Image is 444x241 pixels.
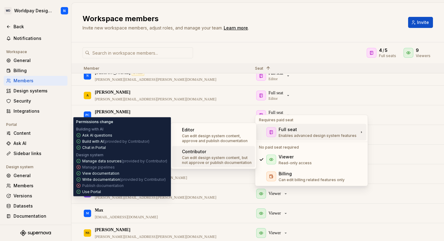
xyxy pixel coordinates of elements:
p: Full seat [268,110,283,116]
div: A [86,89,88,101]
p: Use Portal [82,189,101,194]
div: General [14,173,65,179]
p: [PERSON_NAME] [95,109,130,115]
p: [PERSON_NAME][EMAIL_ADDRESS][PERSON_NAME][DOMAIN_NAME] [95,195,216,200]
p: [PERSON_NAME][EMAIL_ADDRESS][PERSON_NAME][DOMAIN_NAME] [95,97,216,102]
p: Publish documentation [82,183,124,188]
p: Viewer [268,210,281,216]
p: Viewer [268,230,281,236]
div: PC [85,109,89,121]
p: Enables advanced design system features [279,133,357,138]
button: Viewer [255,227,291,239]
a: Content [4,128,68,138]
p: Permissions change [76,119,113,124]
a: Versions [4,191,68,201]
p: [EMAIL_ADDRESS][PERSON_NAME][DOMAIN_NAME] [95,175,187,180]
div: WD [4,7,12,14]
span: (provided by Contributor) [120,177,166,182]
p: Chat in Portal [82,145,106,150]
p: Design system [76,153,103,157]
p: Can edit billing related features only [279,177,345,182]
p: Editor [268,76,278,81]
span: . [223,26,249,30]
div: No paid seat required [257,144,366,151]
p: [PERSON_NAME][EMAIL_ADDRESS][PERSON_NAME][DOMAIN_NAME] [95,77,216,82]
span: (provided by Contributor) [104,139,149,144]
span: 4 [379,47,382,53]
p: Can edit design system content, but not approve or publish documentation [182,155,253,165]
div: Datasets [14,203,65,209]
div: General [14,57,65,64]
div: Security [14,98,65,104]
input: Search in workspace members... [90,47,193,58]
p: Can edit design system content, approve and publish documentation [182,134,253,143]
p: [EMAIL_ADDRESS][DOMAIN_NAME] [95,116,158,121]
span: 5 [385,47,388,53]
h2: Workspace members [83,14,401,24]
a: Members [4,76,68,86]
div: Members [14,183,65,189]
div: Full seat [279,126,297,133]
div: Design systems [14,88,65,94]
div: N [63,8,66,13]
p: Build with AI [82,139,149,144]
button: Full seatEditor [255,89,293,102]
div: Viewers [416,53,430,58]
div: Requires paid seat [257,116,366,124]
p: Ask AI questions [82,133,112,138]
p: [PERSON_NAME][EMAIL_ADDRESS][PERSON_NAME][DOMAIN_NAME] [95,234,216,239]
a: Notifications [4,33,68,43]
span: Seat [255,66,263,71]
p: View documentation [82,171,119,176]
div: Design system [4,163,36,171]
div: Content [14,130,65,136]
p: [PERSON_NAME] [95,89,130,95]
span: Member [84,66,99,71]
div: Sidebar links [14,150,65,157]
div: NS [86,227,90,239]
p: Manage pipelines [82,165,115,170]
p: Full seat [268,90,283,96]
div: Billing [14,68,65,74]
div: Integrations [14,108,65,114]
p: Write documentation [82,177,166,182]
a: Billing [4,66,68,76]
a: Design systems [4,86,68,96]
div: Worldpay Design System [14,8,53,14]
p: Manage data sources [82,159,167,164]
div: Back [14,24,65,30]
svg: Supernova Logo [20,230,51,236]
button: Full seatEditor [255,109,293,121]
div: Billing [279,171,292,177]
div: Viewer [279,154,294,160]
span: Invite new workspace members, adjust roles, and manage your team. [83,25,223,30]
a: Back [4,22,68,32]
div: / [379,47,396,53]
div: M [86,207,89,219]
button: Invite [408,17,433,28]
a: Documentation [4,211,68,221]
div: Editor [182,127,194,133]
a: General [4,56,68,65]
a: Ask AI [4,138,68,148]
button: Viewer [255,188,291,200]
div: Ask AI [14,140,65,146]
a: General [4,171,68,181]
a: Integrations [4,106,68,116]
p: [EMAIL_ADDRESS][DOMAIN_NAME] [95,215,158,220]
a: Members [4,181,68,191]
span: (provided by Contributor) [122,159,167,163]
div: Members [14,78,65,84]
a: Security [4,96,68,106]
a: Sidebar links [4,149,68,158]
span: Invite [417,19,429,25]
button: Viewer [255,207,291,220]
div: Documentation [14,213,65,219]
p: Editor [268,96,278,101]
div: Workspace [4,48,29,56]
p: Building with AI [76,127,103,132]
p: [PERSON_NAME] [95,227,130,233]
a: Learn more [224,25,248,31]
